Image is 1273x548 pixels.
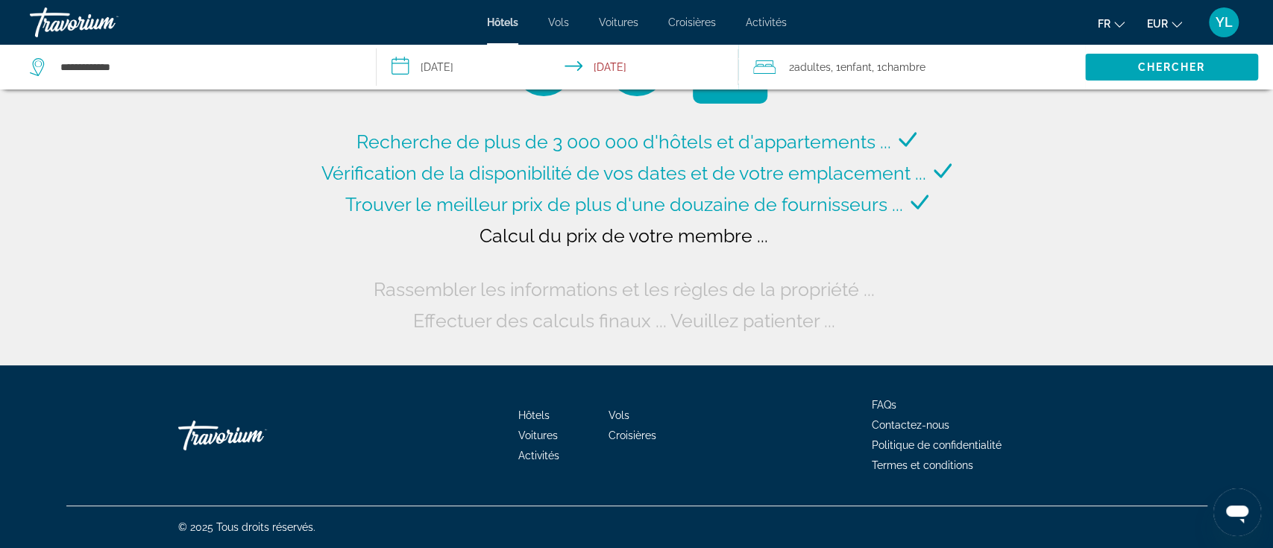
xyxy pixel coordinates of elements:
button: Change currency [1147,13,1182,34]
a: Voitures [599,16,638,28]
a: Activités [518,450,559,462]
a: FAQs [872,399,896,411]
a: Politique de confidentialité [872,439,1002,451]
span: , 1 [872,57,925,78]
a: Go Home [178,413,327,458]
span: Chambre [881,61,925,73]
span: Adultes [794,61,831,73]
span: Vérification de la disponibilité de vos dates et de votre emplacement ... [321,162,926,184]
span: Trouver le meilleur prix de plus d'une douzaine de fournisseurs ... [345,193,903,215]
a: Vols [548,16,569,28]
span: 2 [789,57,831,78]
button: Change language [1098,13,1125,34]
span: EUR [1147,18,1168,30]
span: fr [1098,18,1110,30]
a: Travorium [30,3,179,42]
a: Termes et conditions [872,459,973,471]
button: Search [1085,54,1258,81]
a: Contactez-nous [872,419,949,431]
span: © 2025 Tous droits réservés. [178,521,315,533]
a: Croisières [609,429,656,441]
button: User Menu [1204,7,1243,38]
button: Travelers: 2 adults, 1 child [738,45,1085,89]
span: Enfant [840,61,872,73]
span: Chercher [1137,61,1205,73]
span: Recherche de plus de 3 000 000 d'hôtels et d'appartements ... [356,130,891,153]
a: Hôtels [518,409,550,421]
span: Rassembler les informations et les règles de la propriété ... [374,278,875,300]
a: Hôtels [487,16,518,28]
span: , 1 [831,57,872,78]
span: Effectuer des calculs finaux ... Veuillez patienter ... [413,309,835,332]
button: Select check in and out date [377,45,738,89]
a: Activités [746,16,787,28]
a: Voitures [518,429,558,441]
span: YL [1216,15,1233,30]
span: Calcul du prix de votre membre ... [480,224,768,247]
a: Vols [609,409,629,421]
input: Search hotel destination [59,56,353,78]
a: Croisières [668,16,716,28]
iframe: Bouton de lancement de la fenêtre de messagerie [1213,488,1261,536]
